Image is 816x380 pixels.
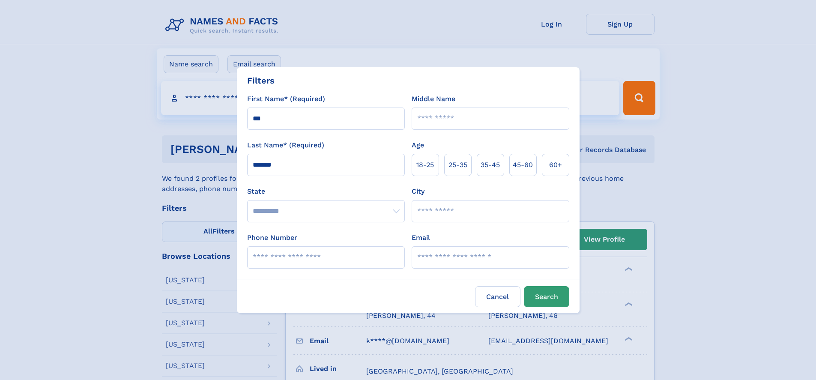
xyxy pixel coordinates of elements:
[412,94,455,104] label: Middle Name
[549,160,562,170] span: 60+
[247,233,297,243] label: Phone Number
[247,74,275,87] div: Filters
[412,186,424,197] label: City
[513,160,533,170] span: 45‑60
[247,186,405,197] label: State
[247,94,325,104] label: First Name* (Required)
[448,160,467,170] span: 25‑35
[524,286,569,307] button: Search
[416,160,434,170] span: 18‑25
[412,233,430,243] label: Email
[247,140,324,150] label: Last Name* (Required)
[412,140,424,150] label: Age
[481,160,500,170] span: 35‑45
[475,286,520,307] label: Cancel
